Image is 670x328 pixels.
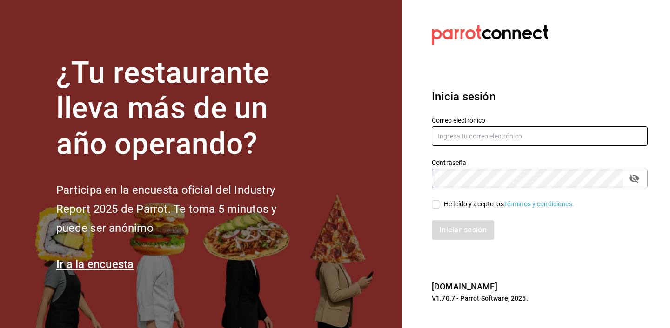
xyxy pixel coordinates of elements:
[432,117,648,123] label: Correo electrónico
[626,171,642,186] button: passwordField
[444,199,574,209] div: He leído y acepto los
[432,159,648,165] label: Contraseña
[432,294,648,303] p: V1.70.7 - Parrot Software, 2025.
[56,181,308,237] h2: Participa en la encuesta oficial del Industry Report 2025 de Parrot. Te toma 5 minutos y puede se...
[504,200,574,208] a: Términos y condiciones.
[56,55,308,162] h1: ¿Tu restaurante lleva más de un año operando?
[432,88,648,105] h3: Inicia sesión
[56,258,134,271] a: Ir a la encuesta
[432,282,497,291] a: [DOMAIN_NAME]
[432,126,648,146] input: Ingresa tu correo electrónico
